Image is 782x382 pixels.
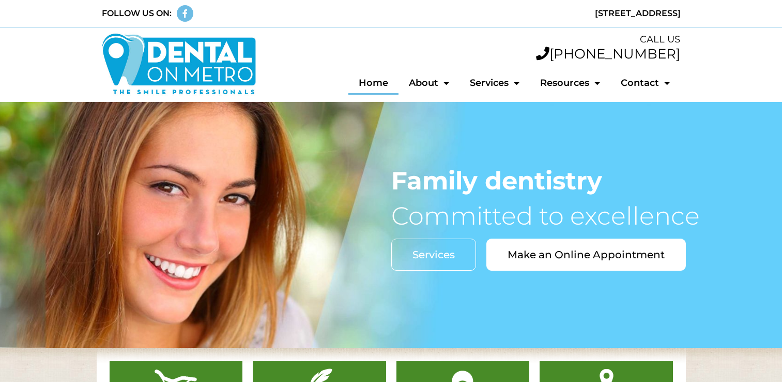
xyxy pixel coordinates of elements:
[412,249,455,260] span: Services
[396,7,681,20] div: [STREET_ADDRESS]
[102,7,172,20] div: FOLLOW US ON:
[486,239,686,271] a: Make an Online Appointment
[398,71,459,95] a: About
[267,71,681,95] nav: Menu
[610,71,680,95] a: Contact
[530,71,610,95] a: Resources
[508,249,665,260] span: Make an Online Appointment
[459,71,530,95] a: Services
[348,71,398,95] a: Home
[267,33,681,47] div: CALL US
[391,239,476,271] a: Services
[536,46,680,62] a: [PHONE_NUMBER]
